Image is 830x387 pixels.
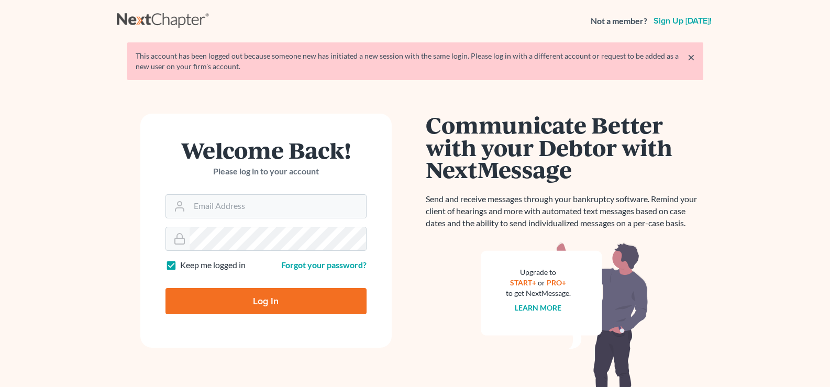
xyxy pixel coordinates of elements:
[165,288,367,314] input: Log In
[547,278,566,287] a: PRO+
[506,288,571,298] div: to get NextMessage.
[510,278,536,287] a: START+
[506,267,571,278] div: Upgrade to
[180,259,246,271] label: Keep me logged in
[165,139,367,161] h1: Welcome Back!
[281,260,367,270] a: Forgot your password?
[591,15,647,27] strong: Not a member?
[515,303,561,312] a: Learn more
[426,114,703,181] h1: Communicate Better with your Debtor with NextMessage
[190,195,366,218] input: Email Address
[426,193,703,229] p: Send and receive messages through your bankruptcy software. Remind your client of hearings and mo...
[136,51,695,72] div: This account has been logged out because someone new has initiated a new session with the same lo...
[688,51,695,63] a: ×
[165,165,367,178] p: Please log in to your account
[538,278,545,287] span: or
[651,17,714,25] a: Sign up [DATE]!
